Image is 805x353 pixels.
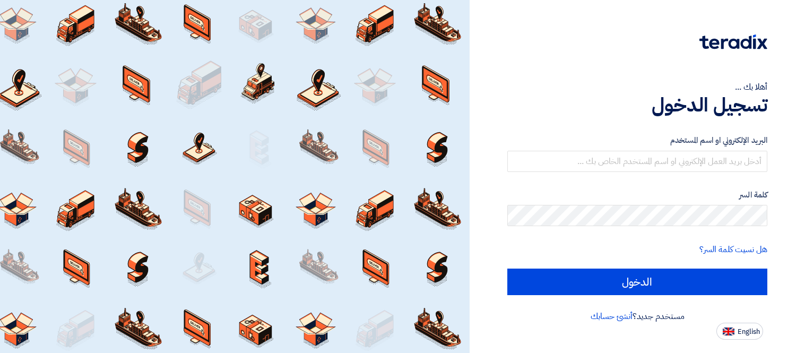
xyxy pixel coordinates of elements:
h1: تسجيل الدخول [507,93,767,117]
input: الدخول [507,269,767,295]
div: مستخدم جديد؟ [507,310,767,323]
a: أنشئ حسابك [591,310,633,323]
a: هل نسيت كلمة السر؟ [699,243,767,256]
label: البريد الإلكتروني او اسم المستخدم [507,134,767,147]
label: كلمة السر [507,189,767,201]
span: English [738,328,760,335]
div: أهلا بك ... [507,81,767,93]
img: en-US.png [723,328,734,335]
input: أدخل بريد العمل الإلكتروني او اسم المستخدم الخاص بك ... [507,151,767,172]
button: English [716,323,763,340]
img: Teradix logo [699,35,767,49]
